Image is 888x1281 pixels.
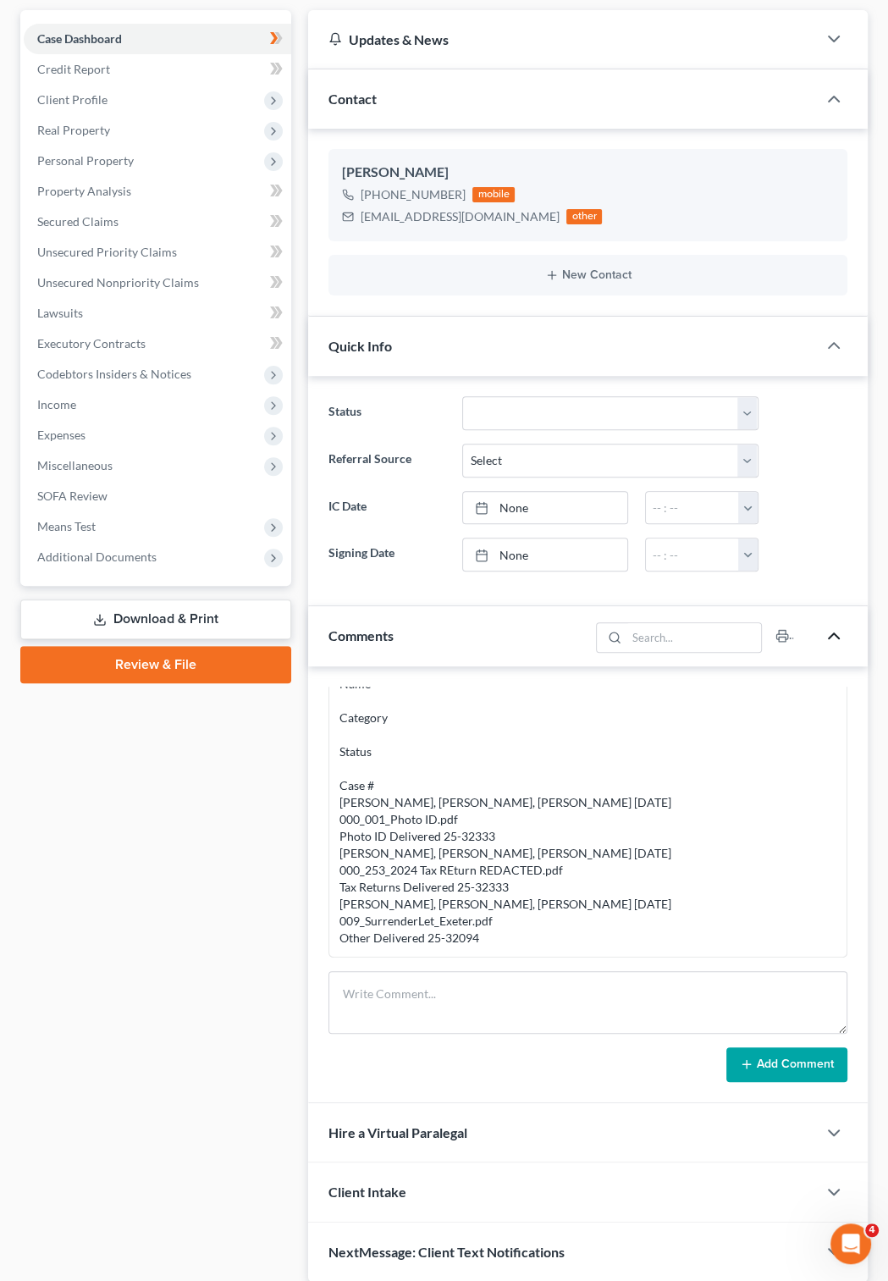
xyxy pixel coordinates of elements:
[37,245,177,259] span: Unsecured Priority Claims
[37,275,199,290] span: Unsecured Nonpriority Claims
[328,1244,565,1260] span: NextMessage: Client Text Notifications
[328,338,392,354] span: Quick Info
[24,207,291,237] a: Secured Claims
[566,209,602,224] div: other
[320,538,454,571] label: Signing Date
[342,163,834,183] div: [PERSON_NAME]
[37,489,108,503] span: SOFA Review
[463,538,626,571] a: None
[37,153,134,168] span: Personal Property
[328,627,394,643] span: Comments
[328,1184,406,1200] span: Client Intake
[328,30,797,48] div: Updates & News
[37,519,96,533] span: Means Test
[37,428,85,442] span: Expenses
[865,1223,879,1237] span: 4
[37,397,76,411] span: Income
[20,646,291,683] a: Review & File
[24,237,291,268] a: Unsecured Priority Claims
[24,24,291,54] a: Case Dashboard
[342,268,834,282] button: New Contact
[472,187,515,202] div: mobile
[339,523,836,947] div: Uploaded Photo ID and Tax return Sent By Sent To Date Sent Name Category Status Case # [PERSON_NA...
[361,208,560,225] div: [EMAIL_ADDRESS][DOMAIN_NAME]
[24,176,291,207] a: Property Analysis
[37,214,119,229] span: Secured Claims
[726,1047,847,1083] button: Add Comment
[361,186,466,203] div: [PHONE_NUMBER]
[24,481,291,511] a: SOFA Review
[24,268,291,298] a: Unsecured Nonpriority Claims
[37,31,122,46] span: Case Dashboard
[37,123,110,137] span: Real Property
[20,599,291,639] a: Download & Print
[37,336,146,351] span: Executory Contracts
[37,62,110,76] span: Credit Report
[24,298,291,329] a: Lawsuits
[626,623,761,652] input: Search...
[37,184,131,198] span: Property Analysis
[37,367,191,381] span: Codebtors Insiders & Notices
[24,329,291,359] a: Executory Contracts
[463,492,626,524] a: None
[37,549,157,564] span: Additional Documents
[830,1223,871,1264] iframe: Intercom live chat
[320,444,454,478] label: Referral Source
[646,538,739,571] input: -- : --
[320,396,454,430] label: Status
[37,92,108,107] span: Client Profile
[37,306,83,320] span: Lawsuits
[328,91,377,107] span: Contact
[328,1124,467,1140] span: Hire a Virtual Paralegal
[320,491,454,525] label: IC Date
[646,492,739,524] input: -- : --
[24,54,291,85] a: Credit Report
[37,458,113,472] span: Miscellaneous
